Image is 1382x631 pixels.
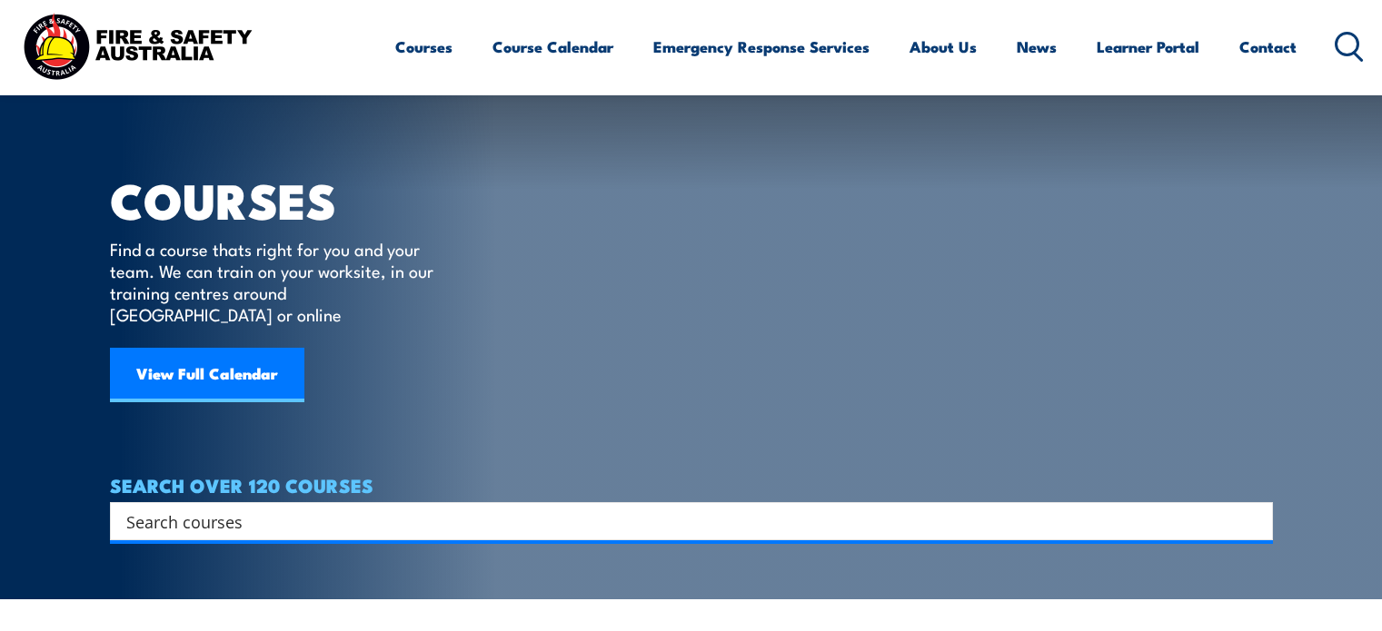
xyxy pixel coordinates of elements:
a: Contact [1239,23,1297,71]
input: Search input [126,508,1233,535]
form: Search form [130,508,1237,534]
button: Search magnifier button [1241,508,1267,534]
a: Course Calendar [492,23,613,71]
a: Courses [395,23,452,71]
a: Emergency Response Services [653,23,870,71]
a: News [1017,23,1057,71]
a: Learner Portal [1097,23,1199,71]
a: About Us [910,23,977,71]
p: Find a course thats right for you and your team. We can train on your worksite, in our training c... [110,238,442,325]
h4: SEARCH OVER 120 COURSES [110,475,1273,495]
a: View Full Calendar [110,348,304,402]
h1: COURSES [110,178,460,221]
